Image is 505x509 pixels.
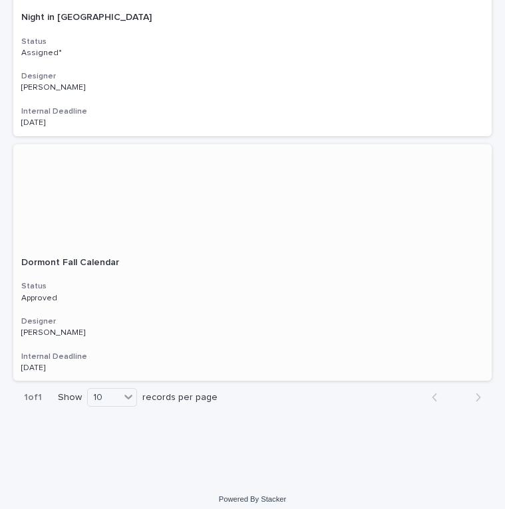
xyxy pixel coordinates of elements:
[21,363,188,373] p: [DATE]
[21,80,88,92] p: [PERSON_NAME]
[88,390,120,405] div: 10
[21,9,154,23] p: Night in [GEOGRAPHIC_DATA]
[21,294,188,303] p: Approved
[21,118,188,128] p: [DATE]
[13,381,53,414] p: 1 of 1
[21,106,484,117] h3: Internal Deadline
[21,352,484,362] h3: Internal Deadline
[456,391,492,403] button: Next
[219,495,286,503] a: Powered By Stacker
[421,391,456,403] button: Back
[13,144,492,381] a: Dormont Fall CalendarDormont Fall Calendar StatusApprovedDesigner[PERSON_NAME][PERSON_NAME] Inter...
[21,71,484,82] h3: Designer
[142,392,218,403] p: records per page
[21,326,88,338] p: [PERSON_NAME]
[58,392,82,403] p: Show
[21,281,484,292] h3: Status
[21,49,188,58] p: Assigned*
[21,255,122,268] p: Dormont Fall Calendar
[21,316,484,327] h3: Designer
[21,37,484,47] h3: Status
